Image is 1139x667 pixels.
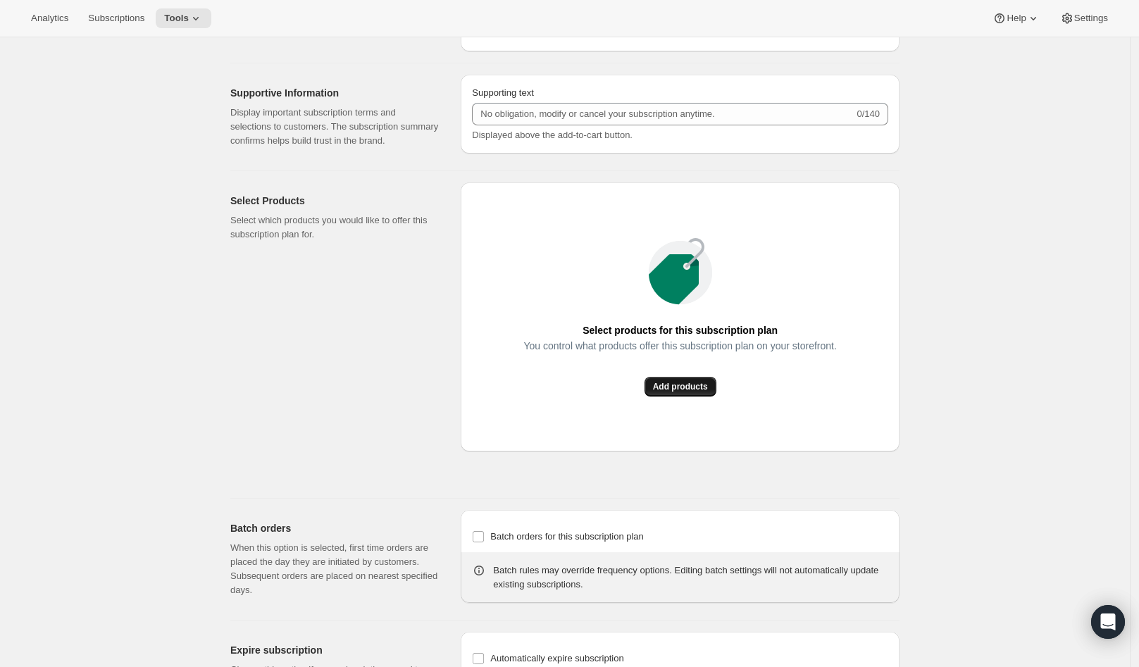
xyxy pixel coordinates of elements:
span: Tools [164,13,189,24]
button: Add products [645,377,716,397]
span: Help [1007,13,1026,24]
span: You control what products offer this subscription plan on your storefront. [523,336,836,356]
span: Analytics [31,13,68,24]
div: Open Intercom Messenger [1091,605,1125,639]
p: Select which products you would like to offer this subscription plan for. [230,213,438,242]
span: Settings [1074,13,1108,24]
span: Displayed above the add-to-cart button. [472,130,633,140]
h2: Batch orders [230,521,438,535]
span: Add products [653,381,708,392]
input: No obligation, modify or cancel your subscription anytime. [472,103,854,125]
h2: Expire subscription [230,643,438,657]
span: Supporting text [472,87,533,98]
button: Tools [156,8,211,28]
button: Subscriptions [80,8,153,28]
button: Settings [1052,8,1116,28]
button: Analytics [23,8,77,28]
p: Display important subscription terms and selections to customers. The subscription summary confir... [230,106,438,148]
span: Subscriptions [88,13,144,24]
p: When this option is selected, first time orders are placed the day they are initiated by customer... [230,541,438,597]
h2: Supportive Information [230,86,438,100]
span: Batch orders for this subscription plan [490,531,644,542]
span: Automatically expire subscription [490,653,623,663]
span: Select products for this subscription plan [583,320,778,340]
div: Batch rules may override frequency options. Editing batch settings will not automatically update ... [493,563,888,592]
h2: Select Products [230,194,438,208]
button: Help [984,8,1048,28]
